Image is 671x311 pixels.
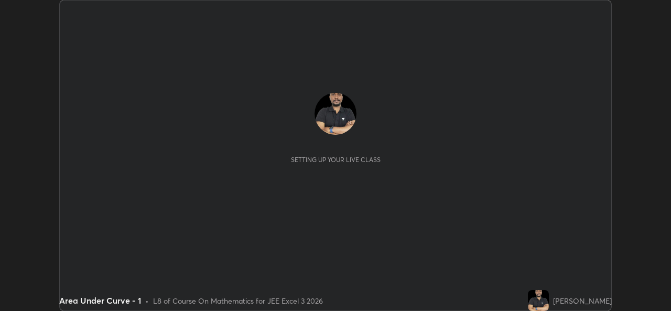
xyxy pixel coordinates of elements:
[145,295,149,306] div: •
[59,294,141,307] div: Area Under Curve - 1
[315,93,356,135] img: 0778c31bc5944d8787466f8140092193.jpg
[553,295,612,306] div: [PERSON_NAME]
[528,290,549,311] img: 0778c31bc5944d8787466f8140092193.jpg
[153,295,323,306] div: L8 of Course On Mathematics for JEE Excel 3 2026
[291,156,381,164] div: Setting up your live class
